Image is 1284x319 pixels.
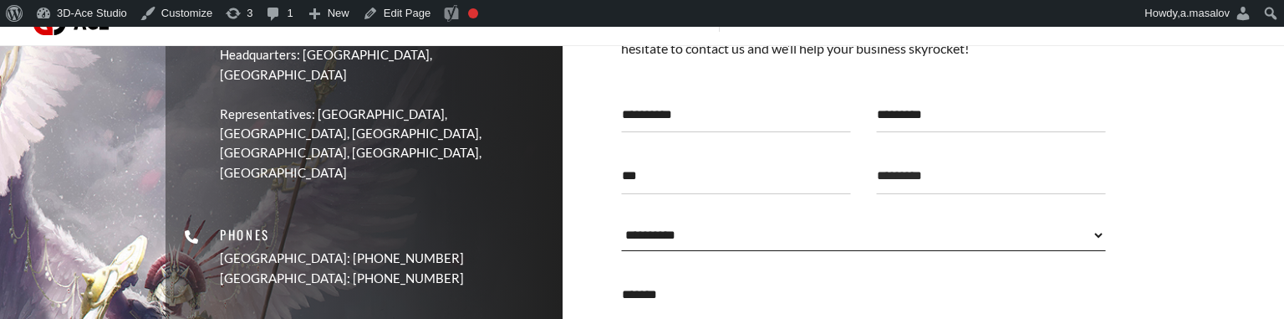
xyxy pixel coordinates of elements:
p: Phones [220,225,464,244]
p: Representatives: [GEOGRAPHIC_DATA], [GEOGRAPHIC_DATA], [GEOGRAPHIC_DATA], [GEOGRAPHIC_DATA], [GEO... [220,105,550,183]
p: [GEOGRAPHIC_DATA]: [PHONE_NUMBER] [220,268,464,287]
p: [GEOGRAPHIC_DATA]: [PHONE_NUMBER] [220,249,464,268]
span: a.masalov [1180,7,1230,19]
a: Headquarters: [GEOGRAPHIC_DATA], [GEOGRAPHIC_DATA] Representatives: [GEOGRAPHIC_DATA], [GEOGRAPHI... [220,46,550,183]
p: Headquarters: [GEOGRAPHIC_DATA], [GEOGRAPHIC_DATA] [220,46,550,85]
div: Focus keyphrase not set [468,8,478,18]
